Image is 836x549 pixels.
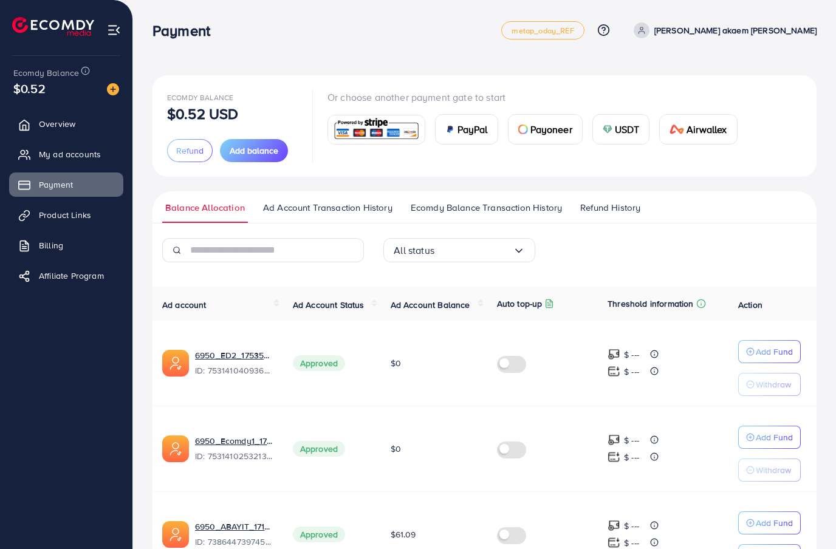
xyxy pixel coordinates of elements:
img: card [445,124,455,134]
a: Affiliate Program [9,264,123,288]
p: $ --- [624,450,639,465]
a: Billing [9,233,123,257]
span: My ad accounts [39,148,101,160]
p: Or choose another payment gate to start [327,90,747,104]
a: Payment [9,172,123,197]
span: Billing [39,239,63,251]
span: Payment [39,179,73,191]
img: ic-ads-acc.e4c84228.svg [162,521,189,548]
a: cardAirwallex [659,114,737,145]
div: Search for option [383,238,535,262]
span: $0 [391,357,401,369]
a: 6950_ABAYIT_1719791319898 [195,520,273,533]
span: Airwallex [687,122,727,137]
img: menu [107,23,121,37]
a: 6950_ED2_1753543144102 [195,349,273,361]
a: metap_oday_REF [501,21,584,39]
a: Product Links [9,203,123,227]
p: Threshold information [608,296,693,311]
img: logo [12,17,94,36]
p: Withdraw [756,377,791,392]
p: $ --- [624,364,639,379]
span: Ad Account Transaction History [263,201,392,214]
a: cardPayoneer [508,114,583,145]
span: Payoneer [530,122,572,137]
span: Ecomdy Balance [13,67,79,79]
h3: Payment [152,22,220,39]
span: Balance Allocation [165,201,245,214]
span: Product Links [39,209,91,221]
span: ID: 7531410409363144705 [195,364,273,377]
img: top-up amount [608,536,620,549]
span: ID: 7386447397456592912 [195,536,273,548]
p: [PERSON_NAME] akaem [PERSON_NAME] [654,23,817,38]
p: $0.52 USD [167,106,238,121]
button: Add Fund [738,511,801,534]
img: ic-ads-acc.e4c84228.svg [162,435,189,462]
span: metap_oday_REF [512,27,574,35]
input: Search for option [434,241,513,260]
img: card [670,124,684,134]
a: card [327,115,425,145]
span: Action [738,299,762,311]
div: <span class='underline'>6950_ABAYIT_1719791319898</span></br>7386447397456592912 [195,520,273,548]
span: Approved [293,527,345,542]
span: Ecomdy Balance [167,92,233,103]
img: ic-ads-acc.e4c84228.svg [162,350,189,377]
img: top-up amount [608,348,620,361]
img: top-up amount [608,519,620,532]
div: <span class='underline'>6950_Ecomdy1_1753543101849</span></br>7531410253213204497 [195,435,273,463]
p: $ --- [624,347,639,362]
button: Withdraw [738,373,801,396]
span: Ad Account Status [293,299,365,311]
span: Add balance [230,145,278,157]
img: top-up amount [608,451,620,463]
a: [PERSON_NAME] akaem [PERSON_NAME] [629,22,817,38]
span: Refund [176,145,204,157]
img: card [332,117,421,143]
div: <span class='underline'>6950_ED2_1753543144102</span></br>7531410409363144705 [195,349,273,377]
span: Refund History [580,201,640,214]
span: Affiliate Program [39,270,104,282]
a: cardPayPal [435,114,498,145]
span: All status [394,241,434,260]
button: Add Fund [738,426,801,449]
img: card [518,124,528,134]
span: $0 [391,443,401,455]
p: Auto top-up [497,296,543,311]
span: USDT [615,122,640,137]
span: $0.52 [13,80,46,97]
p: Add Fund [756,430,793,445]
span: Approved [293,441,345,457]
a: Overview [9,112,123,136]
button: Withdraw [738,459,801,482]
img: image [107,83,119,95]
p: $ --- [624,433,639,448]
p: Add Fund [756,516,793,530]
p: $ --- [624,519,639,533]
span: $61.09 [391,528,416,540]
button: Add Fund [738,340,801,363]
button: Refund [167,139,213,162]
p: Add Fund [756,344,793,359]
img: card [603,124,612,134]
img: top-up amount [608,434,620,446]
a: cardUSDT [592,114,650,145]
button: Add balance [220,139,288,162]
span: Ad account [162,299,207,311]
span: Ecomdy Balance Transaction History [411,201,562,214]
span: Ad Account Balance [391,299,470,311]
span: PayPal [457,122,488,137]
a: My ad accounts [9,142,123,166]
span: ID: 7531410253213204497 [195,450,273,462]
img: top-up amount [608,365,620,378]
iframe: Chat [784,494,827,540]
p: Withdraw [756,463,791,477]
span: Overview [39,118,75,130]
span: Approved [293,355,345,371]
a: 6950_Ecomdy1_1753543101849 [195,435,273,447]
